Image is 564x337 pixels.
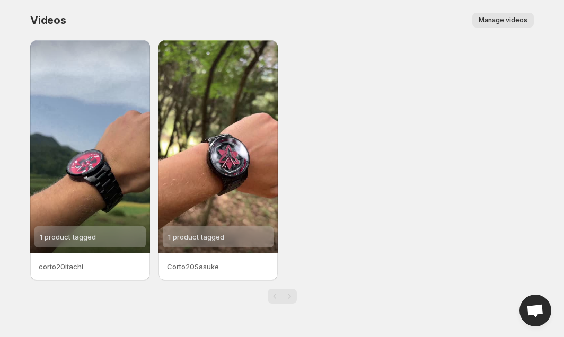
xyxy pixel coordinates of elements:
[168,233,224,241] span: 1 product tagged
[268,289,297,304] nav: Pagination
[40,233,96,241] span: 1 product tagged
[39,261,142,272] p: corto20itachi
[30,14,66,26] span: Videos
[519,295,551,326] a: Open chat
[479,16,527,24] span: Manage videos
[472,13,534,28] button: Manage videos
[167,261,270,272] p: Corto20Sasuke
